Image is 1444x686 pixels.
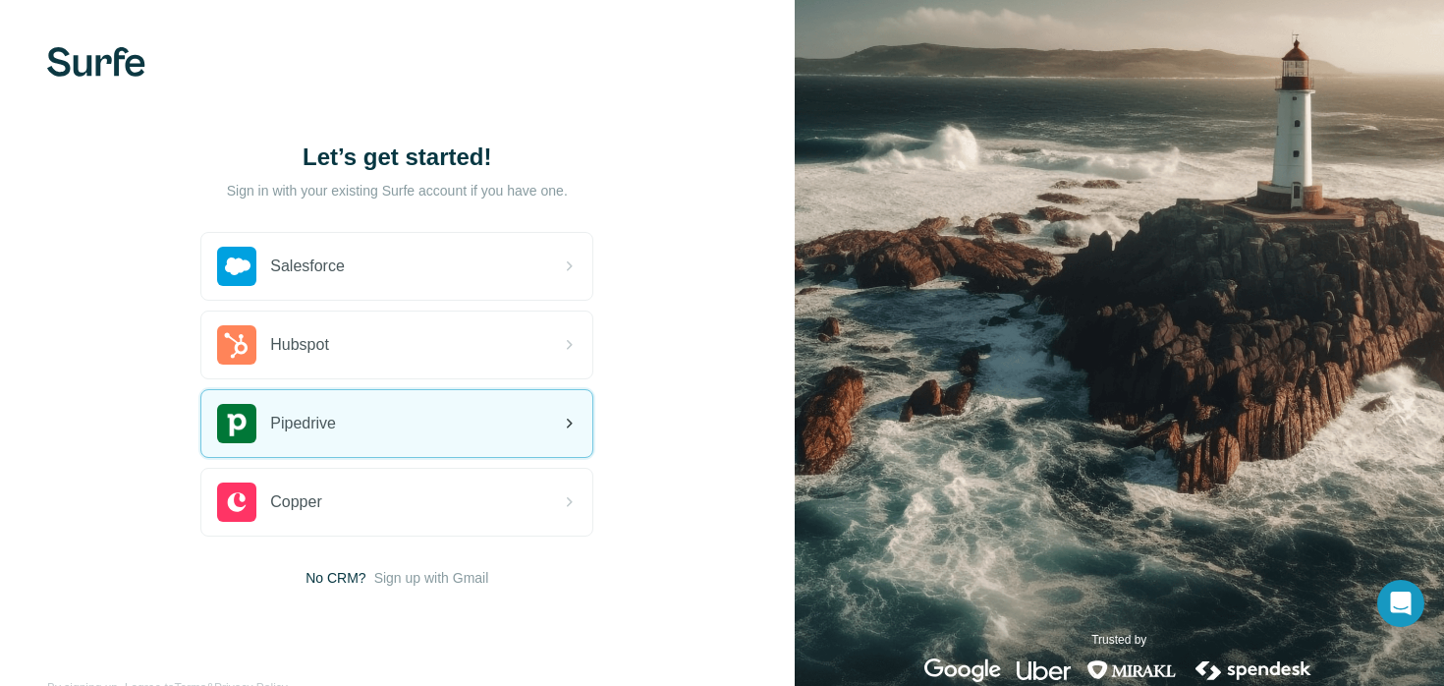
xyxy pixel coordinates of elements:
button: Sign up with Gmail [374,568,489,588]
img: mirakl's logo [1086,658,1177,682]
p: Sign in with your existing Surfe account if you have one. [227,181,568,200]
span: Salesforce [270,255,345,278]
img: spendesk's logo [1193,658,1314,682]
img: copper's logo [217,483,256,522]
h1: Let’s get started! [200,142,593,173]
img: google's logo [924,658,1001,682]
div: Open Intercom Messenger [1377,580,1424,627]
img: Surfe's logo [47,47,145,77]
span: Hubspot [270,333,329,357]
span: Pipedrive [270,412,336,435]
span: Copper [270,490,321,514]
img: salesforce's logo [217,247,256,286]
span: No CRM? [305,568,365,588]
img: hubspot's logo [217,325,256,365]
p: Trusted by [1091,631,1146,649]
img: uber's logo [1017,658,1071,682]
img: pipedrive's logo [217,404,256,443]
